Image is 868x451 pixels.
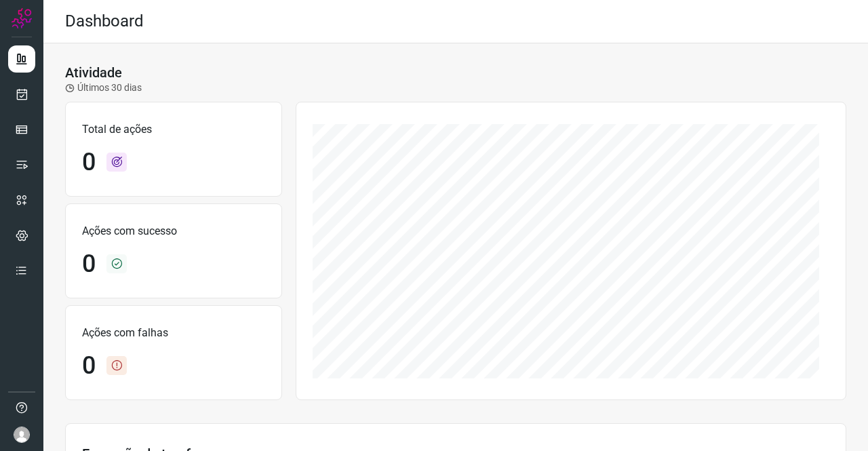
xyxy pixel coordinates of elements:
p: Ações com falhas [82,325,265,341]
h1: 0 [82,351,96,380]
h1: 0 [82,250,96,279]
p: Últimos 30 dias [65,81,142,95]
h1: 0 [82,148,96,177]
p: Total de ações [82,121,265,138]
h2: Dashboard [65,12,144,31]
img: Logo [12,8,32,28]
img: avatar-user-boy.jpg [14,427,30,443]
p: Ações com sucesso [82,223,265,239]
h3: Atividade [65,64,122,81]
